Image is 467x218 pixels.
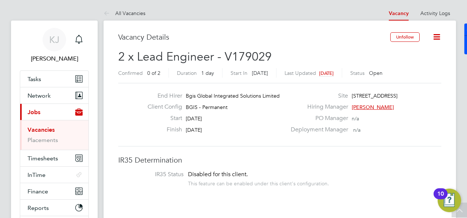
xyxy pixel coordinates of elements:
h3: Vacancy Details [118,32,390,42]
a: Tasks [20,71,88,87]
button: Jobs [20,104,88,120]
span: 1 day [201,70,214,76]
span: InTime [28,171,46,178]
label: Duration [177,70,197,76]
div: Jobs [20,120,88,150]
button: Network [20,87,88,103]
span: [DATE] [186,115,202,122]
h3: IR35 Determination [118,155,441,165]
label: IR35 Status [126,171,184,178]
span: KJ [49,35,59,44]
label: Finish [142,126,182,134]
label: PO Manager [286,115,348,122]
a: Placements [28,137,58,143]
a: Activity Logs [420,10,450,17]
label: Confirmed [118,70,143,76]
span: Timesheets [28,155,58,162]
span: Finance [28,188,48,195]
span: [DATE] [319,70,334,76]
div: This feature can be enabled under this client's configuration. [188,178,329,187]
span: [STREET_ADDRESS] [352,92,398,99]
label: Status [350,70,365,76]
span: 2 x Lead Engineer - V179029 [118,50,272,64]
span: n/a [353,127,361,133]
span: Jobs [28,109,40,116]
span: [DATE] [186,127,202,133]
label: Deployment Manager [286,126,348,134]
span: Open [369,70,383,76]
a: Vacancy [389,10,409,17]
span: [DATE] [252,70,268,76]
span: 0 of 2 [147,70,160,76]
button: Unfollow [390,32,420,42]
span: Reports [28,204,49,211]
button: Reports [20,200,88,216]
a: Vacancies [28,126,55,133]
span: Kyle Johnson [20,54,89,63]
a: All Vacancies [104,10,145,17]
button: Finance [20,183,88,199]
label: Start In [231,70,247,76]
label: Client Config [142,103,182,111]
button: Timesheets [20,150,88,166]
a: KJ[PERSON_NAME] [20,28,89,63]
button: Open Resource Center, 10 new notifications [438,189,461,212]
label: Hiring Manager [286,103,348,111]
span: Disabled for this client. [188,171,248,178]
label: End Hirer [142,92,182,100]
span: Network [28,92,51,99]
span: [PERSON_NAME] [352,104,394,110]
label: Site [286,92,348,100]
label: Start [142,115,182,122]
span: BGIS - Permanent [186,104,228,110]
button: InTime [20,167,88,183]
div: 10 [437,194,444,203]
label: Last Updated [285,70,316,76]
span: n/a [352,115,359,122]
span: Tasks [28,76,41,83]
span: Bgis Global Integrated Solutions Limited [186,92,280,99]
